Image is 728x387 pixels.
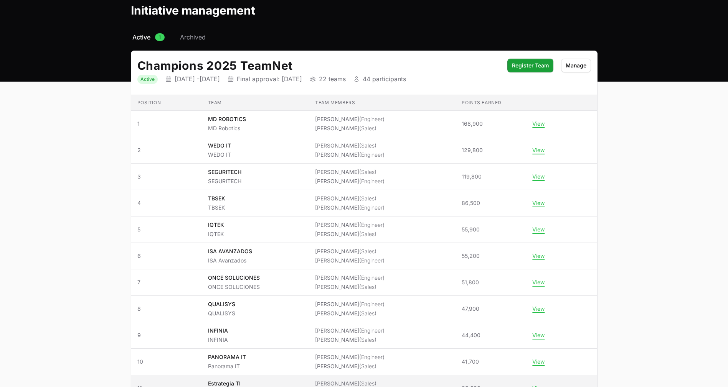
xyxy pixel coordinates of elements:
span: (Engineer) [359,204,385,211]
span: 9 [137,331,196,339]
button: View [532,279,545,286]
p: [DATE] - [DATE] [175,75,220,83]
span: (Sales) [359,142,376,149]
p: WEDO IT [208,142,231,149]
p: IQTEK [208,221,224,229]
span: 10 [137,358,196,366]
span: 4 [137,199,196,207]
p: QUALISYS [208,300,235,308]
p: WEDO IT [208,151,231,159]
li: [PERSON_NAME] [315,177,385,185]
span: 2 [137,146,196,154]
nav: Initiative activity log navigation [131,33,598,42]
span: 47,900 [462,305,479,313]
p: 22 teams [319,75,346,83]
p: TBSEK [208,204,225,212]
span: (Sales) [359,310,376,316]
span: 3 [137,173,196,180]
p: MD Robotics [208,125,246,132]
span: 119,800 [462,173,482,180]
li: [PERSON_NAME] [315,230,385,238]
li: [PERSON_NAME] [315,115,385,123]
span: 55,900 [462,226,480,233]
li: [PERSON_NAME] [315,221,385,229]
button: View [532,305,545,312]
span: (Sales) [359,284,376,290]
li: [PERSON_NAME] [315,274,385,282]
button: View [532,226,545,233]
span: 51,800 [462,279,479,286]
span: 55,200 [462,252,480,260]
span: (Engineer) [359,257,385,264]
span: (Sales) [359,231,376,237]
p: MD ROBOTICS [208,115,246,123]
span: Archived [180,33,206,42]
span: Manage [566,61,586,70]
p: ONCE SOLUCIONES [208,283,260,291]
li: [PERSON_NAME] [315,336,385,344]
th: Team members [309,95,456,111]
span: (Engineer) [359,327,385,334]
button: View [532,358,545,365]
li: [PERSON_NAME] [315,151,385,159]
span: 41,700 [462,358,479,366]
span: 1 [137,120,196,128]
p: Panorama IT [208,362,246,370]
p: QUALISYS [208,310,235,317]
span: (Engineer) [359,221,385,228]
button: Register Team [507,59,553,72]
button: View [532,332,545,339]
p: ISA AVANZADOS [208,248,252,255]
p: INFINIA [208,327,228,335]
span: 168,900 [462,120,483,128]
a: Active1 [131,33,166,42]
button: View [532,253,545,259]
li: [PERSON_NAME] [315,257,385,264]
span: 8 [137,305,196,313]
p: INFINIA [208,336,228,344]
li: [PERSON_NAME] [315,327,385,335]
p: PANORAMA IT [208,353,246,361]
span: (Engineer) [359,178,385,184]
span: (Sales) [359,125,376,131]
span: 86,500 [462,199,480,207]
li: [PERSON_NAME] [315,300,385,308]
p: IQTEK [208,230,224,238]
button: View [532,200,545,207]
span: (Sales) [359,363,376,369]
li: [PERSON_NAME] [315,353,385,361]
li: [PERSON_NAME] [315,283,385,291]
span: 44,400 [462,331,480,339]
button: View [532,147,545,154]
p: Final approval: [DATE] [237,75,302,83]
span: 6 [137,252,196,260]
span: (Sales) [359,169,376,175]
p: ISA Avanzados [208,257,252,264]
th: Team [202,95,309,111]
p: TBSEK [208,195,225,202]
span: (Engineer) [359,116,385,122]
li: [PERSON_NAME] [315,248,385,255]
button: Manage [561,59,591,72]
p: SEGURITECH [208,177,241,185]
span: 1 [155,33,165,41]
p: ONCE SOLUCIONES [208,274,260,282]
button: View [532,120,545,127]
span: (Sales) [359,380,376,387]
span: (Sales) [359,248,376,254]
h2: Champions 2025 TeamNet [137,59,500,72]
span: Active [132,33,150,42]
th: Position [131,95,202,111]
span: (Engineer) [359,354,385,360]
span: (Engineer) [359,301,385,307]
span: 5 [137,226,196,233]
p: SEGURITECH [208,168,241,176]
span: (Sales) [359,336,376,343]
h1: Initiative management [131,3,255,17]
span: 129,800 [462,146,483,154]
li: [PERSON_NAME] [315,362,385,370]
th: Points earned [456,95,526,111]
span: (Engineer) [359,274,385,281]
span: Register Team [512,61,549,70]
li: [PERSON_NAME] [315,125,385,132]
